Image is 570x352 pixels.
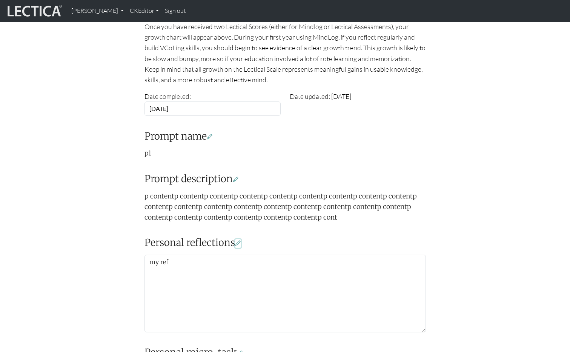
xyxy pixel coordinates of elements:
[6,4,62,18] img: lecticalive
[144,191,426,223] p: p contentp contentp contentp contentp contentp contentp contentp contentp contentp contentp conte...
[144,148,426,158] p: p1
[144,131,426,142] h3: Prompt name
[285,91,430,116] div: Date updated: [DATE]
[144,91,191,101] label: Date completed:
[127,3,162,19] a: CKEditor
[144,237,426,249] h3: Personal reflections
[68,3,127,19] a: [PERSON_NAME]
[162,3,189,19] a: Sign out
[144,173,426,185] h3: Prompt description
[144,21,426,85] p: Once you have received two Lectical Scores (either for Mindlog or Lectical Assessments), your gro...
